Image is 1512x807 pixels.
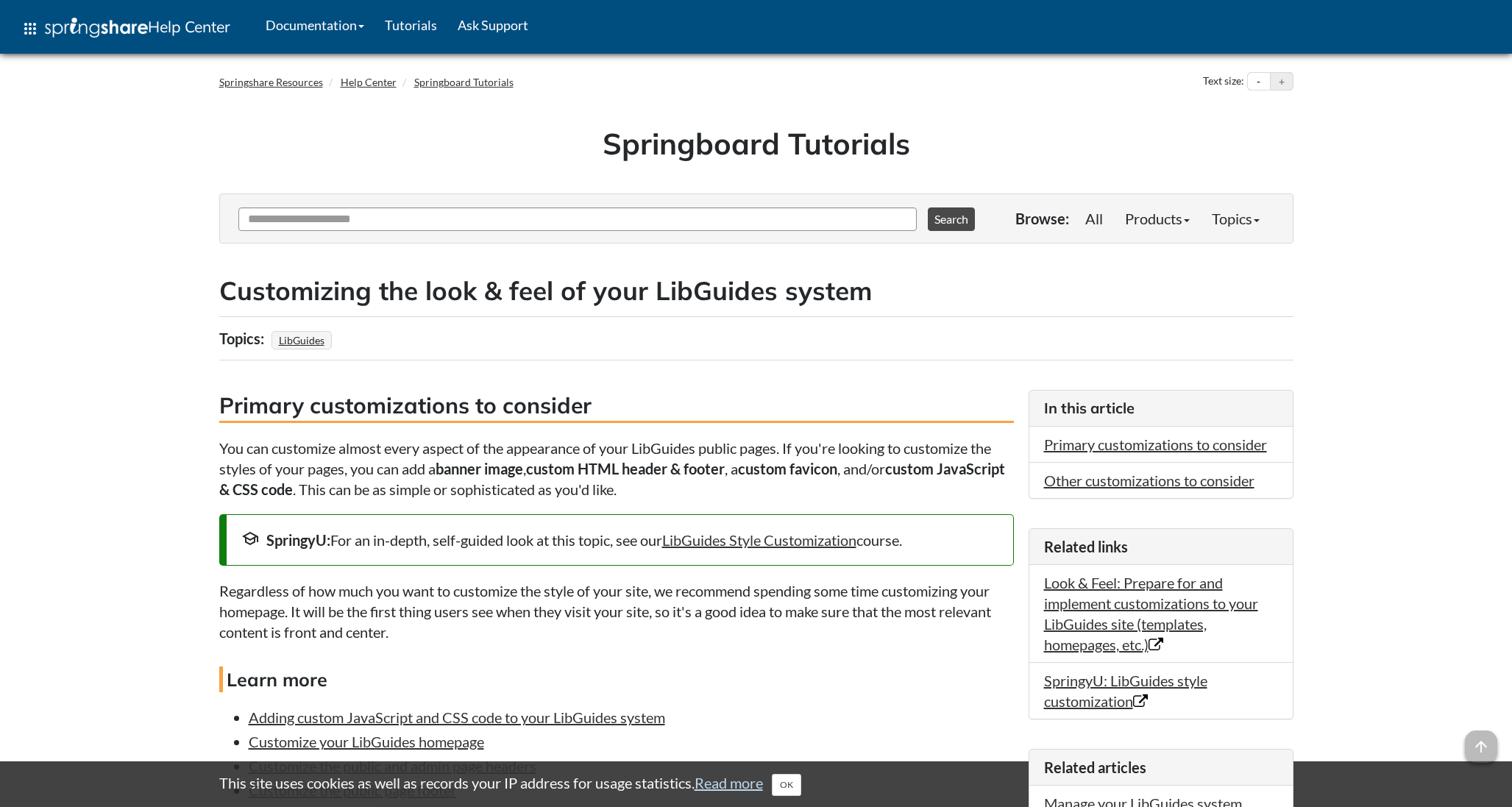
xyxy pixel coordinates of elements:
a: LibGuides Style Customization [662,531,856,549]
div: For an in-depth, self-guided look at this topic, see our course. [241,530,998,550]
strong: banner image [436,460,523,477]
a: Other customizations to consider [1044,472,1254,489]
a: Springshare Resources [219,76,323,88]
a: Customize your LibGuides homepage [249,733,484,750]
p: Browse: [1015,208,1069,229]
a: Customize the public page footer [249,781,457,799]
a: Products [1114,204,1201,233]
a: apps Help Center [11,7,241,51]
div: Text size: [1200,72,1247,91]
a: arrow_upward [1465,732,1497,750]
a: Tutorials [375,7,447,43]
strong: SpringyU: [266,531,330,549]
span: Related links [1044,538,1128,555]
button: Decrease text size [1248,73,1270,90]
a: LibGuides [277,330,327,351]
h3: Primary customizations to consider [219,390,1014,423]
span: Related articles [1044,758,1146,776]
span: Help Center [148,17,230,36]
a: Adding custom JavaScript and CSS code to your LibGuides system [249,708,665,726]
img: Springshare [45,18,148,38]
div: Topics: [219,324,268,352]
p: You can customize almost every aspect of the appearance of your LibGuides public pages. If you're... [219,438,1014,500]
a: Customize the public and admin page headers [249,757,536,775]
a: Documentation [255,7,375,43]
span: arrow_upward [1465,730,1497,763]
strong: custom HTML header & footer [526,460,725,477]
a: Ask Support [447,7,539,43]
span: apps [21,20,39,38]
p: Regardless of how much you want to customize the style of your site, we recommend spending some t... [219,580,1014,642]
span: school [241,530,259,547]
a: Topics [1201,204,1271,233]
h4: Learn more [219,666,1014,692]
strong: custom favicon [738,460,837,477]
a: Springboard Tutorials [414,76,514,88]
a: Primary customizations to consider [1044,436,1267,453]
a: Look & Feel: Prepare for and implement customizations to your LibGuides site (templates, homepage... [1044,574,1258,653]
h2: Customizing the look & feel of your LibGuides system [219,273,1293,309]
div: This site uses cookies as well as records your IP address for usage statistics. [205,772,1308,796]
h3: In this article [1044,398,1278,419]
h1: Springboard Tutorials [230,123,1282,164]
a: Help Center [341,76,397,88]
a: All [1074,204,1114,233]
button: Increase text size [1271,73,1293,90]
a: SpringyU: LibGuides style customization [1044,672,1207,710]
button: Search [928,207,975,231]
